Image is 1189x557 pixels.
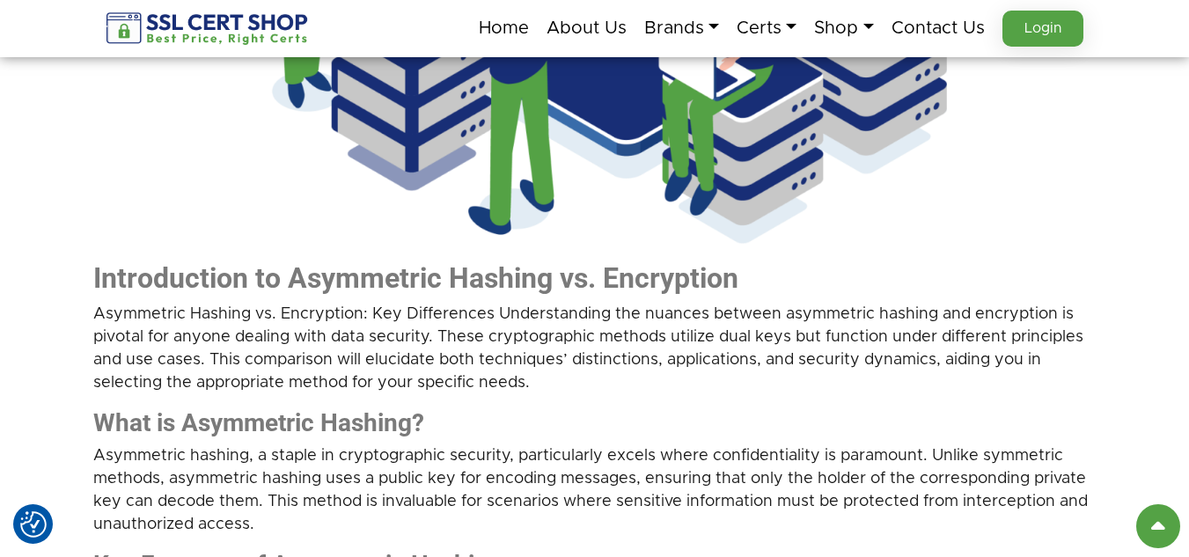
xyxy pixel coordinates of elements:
[644,10,719,47] a: Brands
[814,10,873,47] a: Shop
[93,448,1088,532] span: Asymmetric hashing, a staple in cryptographic security, particularly excels where confidentiality...
[479,10,529,47] a: Home
[93,408,424,437] span: What is Asymmetric Hashing?
[1002,11,1083,47] a: Login
[547,10,627,47] a: About Us
[20,511,47,538] button: Consent Preferences
[93,261,738,295] span: Introduction to Asymmetric Hashing vs. Encryption
[892,10,985,47] a: Contact Us
[106,12,310,45] img: sslcertshop-logo
[737,10,796,47] a: Certs
[20,511,47,538] img: Revisit consent button
[93,306,1083,391] span: Asymmetric Hashing vs. Encryption: Key Differences Understanding the nuances between asymmetric h...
